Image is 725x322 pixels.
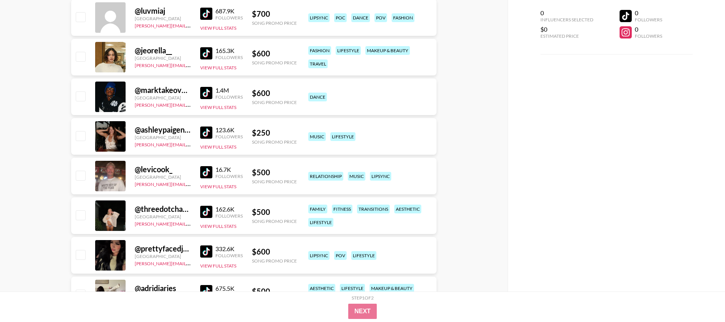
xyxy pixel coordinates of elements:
[252,9,297,19] div: $ 700
[351,13,370,22] div: dance
[332,205,352,213] div: fitness
[351,251,376,260] div: lifestyle
[215,213,243,219] div: Followers
[252,207,297,217] div: $ 500
[135,253,191,259] div: [GEOGRAPHIC_DATA]
[135,6,191,16] div: @ luvmiaj
[200,184,236,189] button: View Full Stats
[252,218,297,224] div: Song Promo Price
[215,47,243,54] div: 165.3K
[635,9,662,17] div: 0
[252,99,297,105] div: Song Promo Price
[340,284,365,293] div: lifestyle
[252,139,297,145] div: Song Promo Price
[135,174,191,180] div: [GEOGRAPHIC_DATA]
[200,8,212,20] img: TikTok
[370,172,391,181] div: lipsync
[215,94,243,100] div: Followers
[135,85,191,95] div: @ marktakeoverr
[687,284,716,313] iframe: Drift Widget Chat Controller
[200,285,212,297] img: TikTok
[540,17,593,22] div: Influencers Selected
[135,204,191,214] div: @ threedotchanell
[200,223,236,229] button: View Full Stats
[392,13,414,22] div: fashion
[215,173,243,179] div: Followers
[135,21,247,29] a: [PERSON_NAME][EMAIL_ADDRESS][DOMAIN_NAME]
[252,128,297,138] div: $ 250
[352,295,374,301] div: Step 1 of 2
[308,172,343,181] div: relationship
[135,180,247,187] a: [PERSON_NAME][EMAIL_ADDRESS][DOMAIN_NAME]
[540,33,593,39] div: Estimated Price
[370,284,414,293] div: makeup & beauty
[252,247,297,256] div: $ 600
[215,15,243,21] div: Followers
[135,55,191,61] div: [GEOGRAPHIC_DATA]
[200,104,236,110] button: View Full Stats
[374,13,387,22] div: pov
[348,172,365,181] div: music
[135,101,284,108] a: [PERSON_NAME][EMAIL_ADDRESS][PERSON_NAME][DOMAIN_NAME]
[135,219,320,227] a: [PERSON_NAME][EMAIL_ADDRESS][PERSON_NAME][PERSON_NAME][DOMAIN_NAME]
[200,47,212,59] img: TikTok
[135,46,191,55] div: @ jeorella__
[635,33,662,39] div: Followers
[200,25,236,31] button: View Full Stats
[334,251,347,260] div: pov
[394,205,421,213] div: aesthetic
[308,59,328,68] div: travel
[252,287,297,296] div: $ 500
[635,26,662,33] div: 0
[200,245,212,258] img: TikTok
[308,93,327,101] div: dance
[135,125,191,135] div: @ ashleypaigenicholson
[200,65,236,70] button: View Full Stats
[252,168,297,177] div: $ 500
[135,214,191,219] div: [GEOGRAPHIC_DATA]
[215,126,243,134] div: 123.6K
[252,258,297,264] div: Song Promo Price
[252,20,297,26] div: Song Promo Price
[135,165,191,174] div: @ levicook_
[215,253,243,258] div: Followers
[200,206,212,218] img: TikTok
[308,251,330,260] div: lipsync
[135,16,191,21] div: [GEOGRAPHIC_DATA]
[135,135,191,140] div: [GEOGRAPHIC_DATA]
[135,140,247,147] a: [PERSON_NAME][EMAIL_ADDRESS][DOMAIN_NAME]
[215,245,243,253] div: 332.6K
[252,60,297,66] div: Song Promo Price
[215,166,243,173] div: 16.7K
[540,9,593,17] div: 0
[215,87,243,94] div: 1.4M
[200,263,236,269] button: View Full Stats
[308,205,327,213] div: family
[540,26,593,33] div: $0
[308,132,326,141] div: music
[252,88,297,98] div: $ 600
[135,259,247,266] a: [PERSON_NAME][EMAIL_ADDRESS][DOMAIN_NAME]
[135,61,247,68] a: [PERSON_NAME][EMAIL_ADDRESS][DOMAIN_NAME]
[135,284,191,293] div: @ adridiaries
[334,13,347,22] div: poc
[357,205,390,213] div: transitions
[135,95,191,101] div: [GEOGRAPHIC_DATA]
[336,46,361,55] div: lifestyle
[200,87,212,99] img: TikTok
[308,218,333,227] div: lifestyle
[135,244,191,253] div: @ prettyfacedjamie
[215,7,243,15] div: 687.9K
[200,144,236,150] button: View Full Stats
[348,304,377,319] button: Next
[215,54,243,60] div: Followers
[308,46,331,55] div: fashion
[330,132,355,141] div: lifestyle
[200,127,212,139] img: TikTok
[635,17,662,22] div: Followers
[308,284,335,293] div: aesthetic
[252,49,297,58] div: $ 600
[252,179,297,184] div: Song Promo Price
[308,13,330,22] div: lipsync
[215,205,243,213] div: 162.6K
